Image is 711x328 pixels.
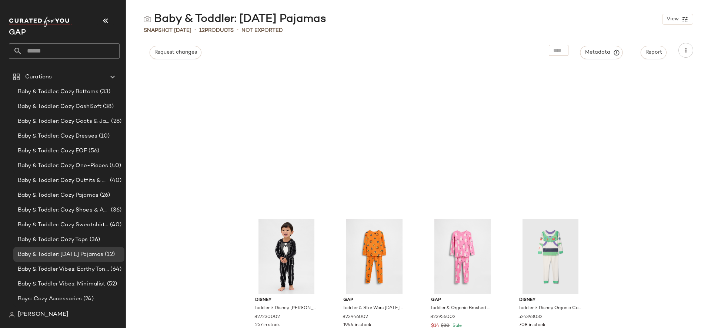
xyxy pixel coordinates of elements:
span: (56) [87,147,99,155]
button: Report [641,46,667,59]
img: cn56938511.jpg [513,219,588,294]
span: Curations [25,73,52,81]
span: Baby & Toddler: Cozy Shoes & Accessories [18,206,109,214]
span: 12 [199,28,205,33]
span: (38) [101,102,114,111]
span: Toddler & Star Wars [DATE] Organic Brushed [PERSON_NAME] Set by Gap Orange Size 12-18 M [343,305,405,312]
button: Request changes [150,46,201,59]
span: (40) [108,162,121,170]
span: (12) [103,250,115,259]
span: Baby & Toddler: Cozy Pajamas [18,191,99,200]
span: (10) [97,132,110,141]
span: Toddler & Organic Brushed Cotton [DATE] Pj Set by Gap Love Letter Pink Size 3 YRS [430,305,493,312]
span: View [666,16,679,22]
span: Baby & Toddler: Cozy Tops [18,236,88,244]
span: Toddler × Disney Organic Cotton Toy Story Pj Set by Gap Buzz Space Ranger Size 12-18 M [518,305,581,312]
span: (40) [109,176,121,185]
span: 827230002 [254,314,280,321]
span: Report [645,50,662,55]
div: Baby & Toddler: [DATE] Pajamas [144,12,326,27]
span: [PERSON_NAME] [18,310,69,319]
span: Baby & Toddler: Cozy Coats & Jackets [18,117,110,126]
span: Baby & Toddler: [DATE] Pajamas [18,250,103,259]
img: svg%3e [9,312,15,318]
span: Baby & Toddler: Cozy Sweatshirts & Sweatpants [18,221,109,229]
span: • [194,26,196,35]
span: Disney [255,297,318,304]
span: Baby & Toddler Vibes: Minimalist [18,280,106,288]
span: Metadata [585,49,618,56]
span: Toddler × Disney [PERSON_NAME] The Nightmare Before Christmas & Organic [PERSON_NAME] Set by Gap ... [254,305,317,312]
img: cn60369079.jpg [249,219,324,294]
div: Products [199,27,234,34]
span: Baby & Toddler: Cozy One-Pieces [18,162,108,170]
span: (52) [106,280,117,288]
span: 823946002 [343,314,368,321]
button: Metadata [580,46,623,59]
span: Baby & Toddler: Cozy EOF [18,147,87,155]
span: • [237,26,238,35]
span: Baby & Toddler: Cozy Bottoms [18,88,99,96]
span: Current Company Name [9,29,26,37]
span: (28) [110,117,121,126]
img: cn59807313.jpg [425,219,500,294]
span: Snapshot [DATE] [144,27,191,34]
span: Disney [519,297,582,304]
img: cfy_white_logo.C9jOOHJF.svg [9,17,72,27]
span: Baby & Toddler: Cozy Dresses [18,132,97,141]
span: Boys: Cozy Accessories [18,295,82,303]
span: 524393032 [518,314,543,321]
span: 823956002 [430,314,455,321]
img: svg%3e [144,16,151,23]
span: (40) [109,221,121,229]
span: Baby & Toddler: Cozy CashSoft [18,102,101,111]
img: cn60012473.jpg [337,219,412,294]
span: Baby & Toddler Vibes: Earthy Tones [18,265,109,274]
span: (36) [109,206,121,214]
span: (64) [109,265,121,274]
span: Gap [343,297,406,304]
span: Gap [431,297,494,304]
span: Not Exported [241,27,283,34]
button: View [662,14,693,25]
span: (26) [99,191,110,200]
span: (24) [82,295,94,303]
span: (33) [99,88,111,96]
span: Baby & Toddler: Cozy Outfits & Sets [18,176,109,185]
span: Request changes [154,50,197,55]
span: (36) [88,236,100,244]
